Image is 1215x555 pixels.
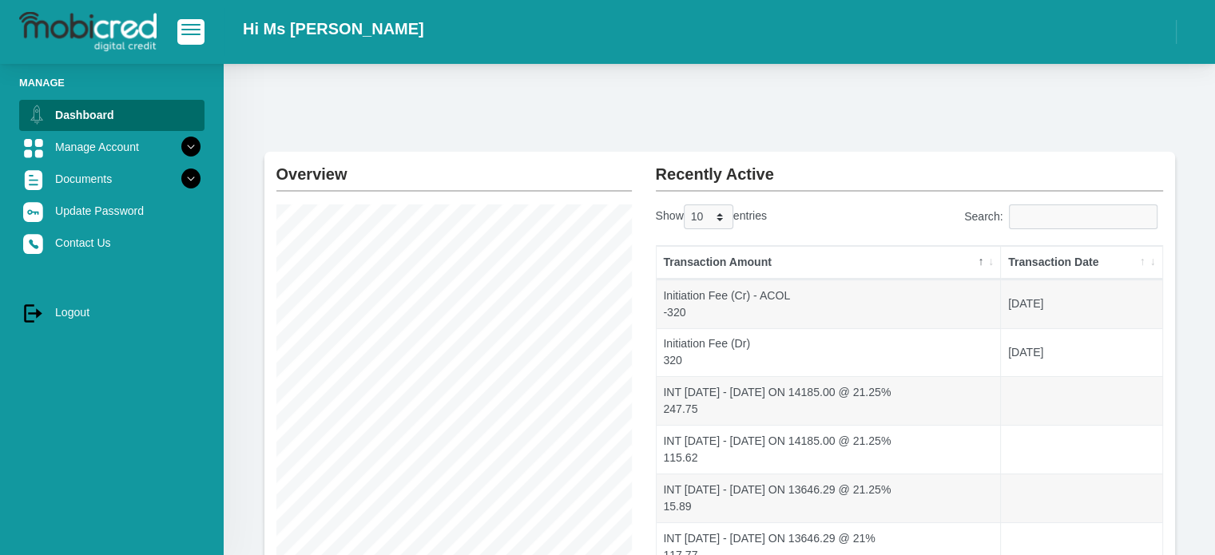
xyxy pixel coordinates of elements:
[964,204,1163,229] label: Search:
[1009,204,1157,229] input: Search:
[684,204,733,229] select: Showentries
[243,19,424,38] h2: Hi Ms [PERSON_NAME]
[1001,328,1161,377] td: [DATE]
[656,204,767,229] label: Show entries
[657,246,1002,279] th: Transaction Amount: activate to sort column descending
[19,164,204,194] a: Documents
[657,425,1002,474] td: INT [DATE] - [DATE] ON 14185.00 @ 21.25% 115.62
[657,376,1002,425] td: INT [DATE] - [DATE] ON 14185.00 @ 21.25% 247.75
[1001,246,1161,279] th: Transaction Date: activate to sort column ascending
[19,12,157,52] img: logo-mobicred.svg
[19,196,204,226] a: Update Password
[657,328,1002,377] td: Initiation Fee (Dr) 320
[19,228,204,258] a: Contact Us
[656,152,1163,184] h2: Recently Active
[657,474,1002,522] td: INT [DATE] - [DATE] ON 13646.29 @ 21.25% 15.89
[19,132,204,162] a: Manage Account
[276,152,632,184] h2: Overview
[19,75,204,90] li: Manage
[19,297,204,327] a: Logout
[657,279,1002,328] td: Initiation Fee (Cr) - ACOL -320
[1001,279,1161,328] td: [DATE]
[19,100,204,130] a: Dashboard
